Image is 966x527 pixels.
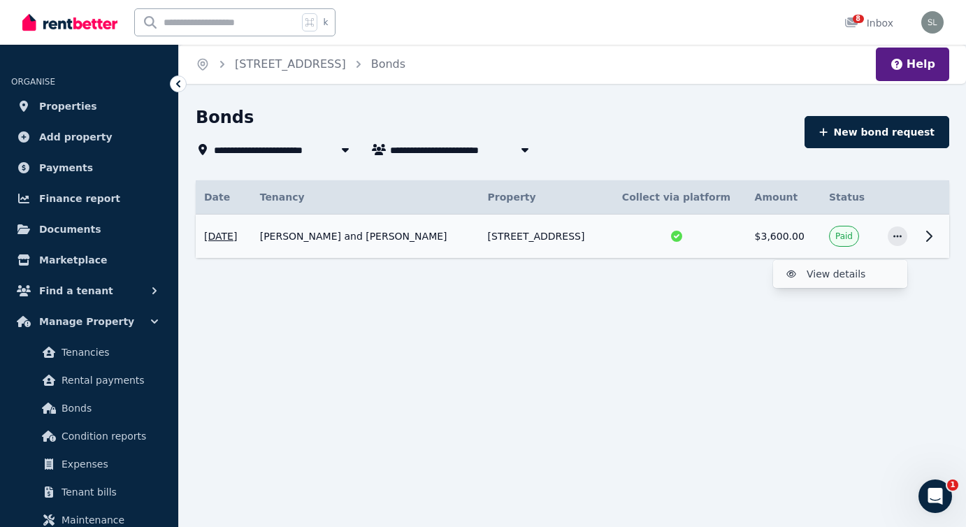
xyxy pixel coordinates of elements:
a: Payments [11,154,167,182]
button: New bond request [805,116,949,148]
iframe: Intercom live chat [918,479,952,513]
a: Marketplace [11,246,167,274]
span: Paid [835,231,853,242]
span: Finance report [39,190,120,207]
a: Add property [11,123,167,151]
span: Tenancies [62,344,156,361]
span: Bonds [62,400,156,417]
a: Documents [11,215,167,243]
a: Properties [11,92,167,120]
span: Date [204,190,230,204]
span: Rental payments [62,372,156,389]
h1: Bonds [196,106,254,129]
th: Status [821,180,879,215]
span: Tenant bills [62,484,156,500]
span: Manage Property [39,313,134,330]
span: [DATE] [204,229,237,243]
div: Inbox [844,16,893,30]
span: 8 [853,15,864,23]
button: View details [773,260,907,288]
a: Expenses [17,450,161,478]
span: ORGANISE [11,77,55,87]
img: RentBetter [22,12,117,33]
span: Find a tenant [39,282,113,299]
span: Payments [39,159,93,176]
a: [STREET_ADDRESS] [235,57,346,71]
span: View details [807,266,896,282]
th: Property [480,180,607,215]
a: Condition reports [17,422,161,450]
span: k [323,17,328,28]
th: Collect via platform [606,180,746,215]
span: Expenses [62,456,156,472]
td: [PERSON_NAME] and [PERSON_NAME] [252,215,480,259]
button: Find a tenant [11,277,167,305]
a: Bonds [17,394,161,422]
span: Documents [39,221,101,238]
img: Sean Lennon [921,11,944,34]
span: Marketplace [39,252,107,268]
a: Tenant bills [17,478,161,506]
td: [STREET_ADDRESS] [480,215,607,259]
a: Finance report [11,185,167,212]
span: Bonds [371,56,405,73]
th: Amount [747,180,821,215]
span: 1 [947,479,958,491]
button: Help [890,56,935,73]
a: Rental payments [17,366,161,394]
button: Manage Property [11,308,167,335]
th: Tenancy [252,180,480,215]
nav: Breadcrumb [179,45,422,84]
span: Add property [39,129,113,145]
span: Properties [39,98,97,115]
td: $3,600.00 [747,215,821,259]
a: Tenancies [17,338,161,366]
span: Condition reports [62,428,156,445]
